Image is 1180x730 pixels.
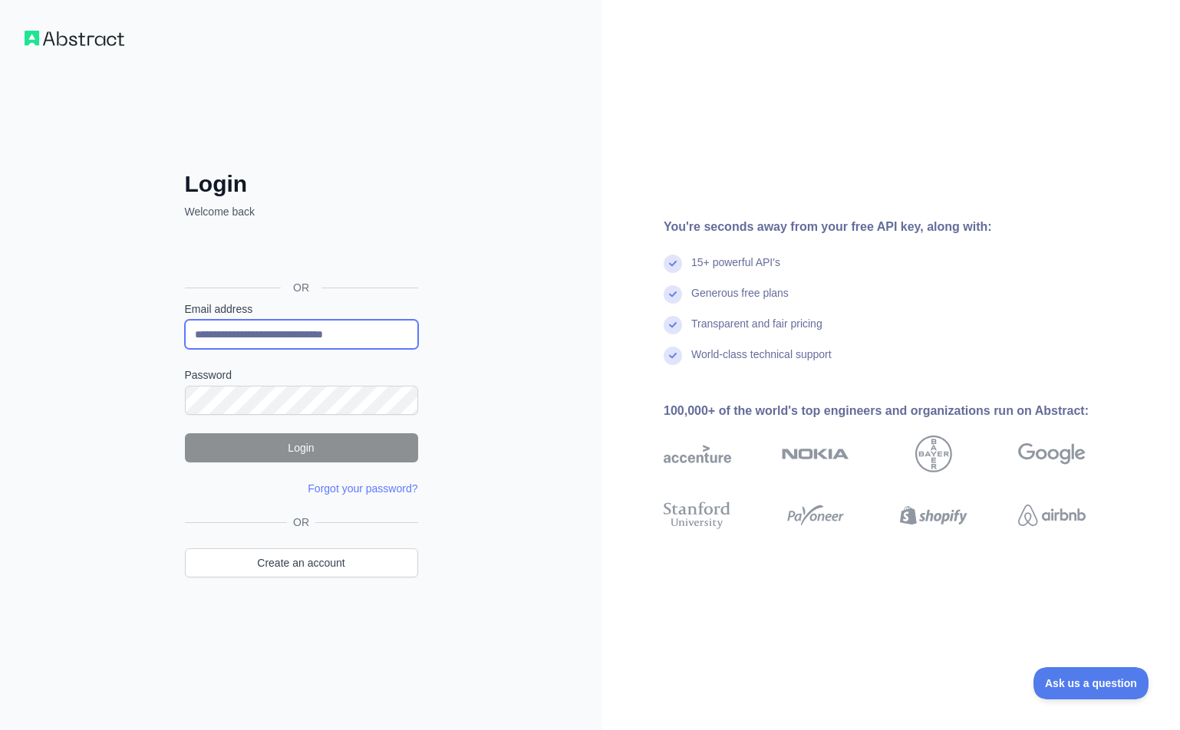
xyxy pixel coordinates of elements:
[782,436,849,472] img: nokia
[664,347,682,365] img: check mark
[664,218,1135,236] div: You're seconds away from your free API key, along with:
[281,280,321,295] span: OR
[915,436,952,472] img: bayer
[691,347,832,377] div: World-class technical support
[185,204,418,219] p: Welcome back
[185,433,418,462] button: Login
[691,316,822,347] div: Transparent and fair pricing
[25,31,124,46] img: Workflow
[900,498,967,532] img: shopify
[1018,498,1086,532] img: airbnb
[185,367,418,383] label: Password
[1033,667,1149,699] iframe: Toggle Customer Support
[664,402,1135,420] div: 100,000+ of the world's top engineers and organizations run on Abstract:
[782,498,849,532] img: payoneer
[664,255,682,273] img: check mark
[691,255,780,285] div: 15+ powerful API's
[177,236,423,270] iframe: Nút Đăng nhập bằng Google
[664,316,682,334] img: check mark
[185,170,418,198] h2: Login
[185,548,418,577] a: Create an account
[691,285,789,316] div: Generous free plans
[308,482,417,495] a: Forgot your password?
[664,498,731,532] img: stanford university
[664,285,682,304] img: check mark
[185,301,418,317] label: Email address
[287,515,315,530] span: OR
[664,436,731,472] img: accenture
[1018,436,1086,472] img: google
